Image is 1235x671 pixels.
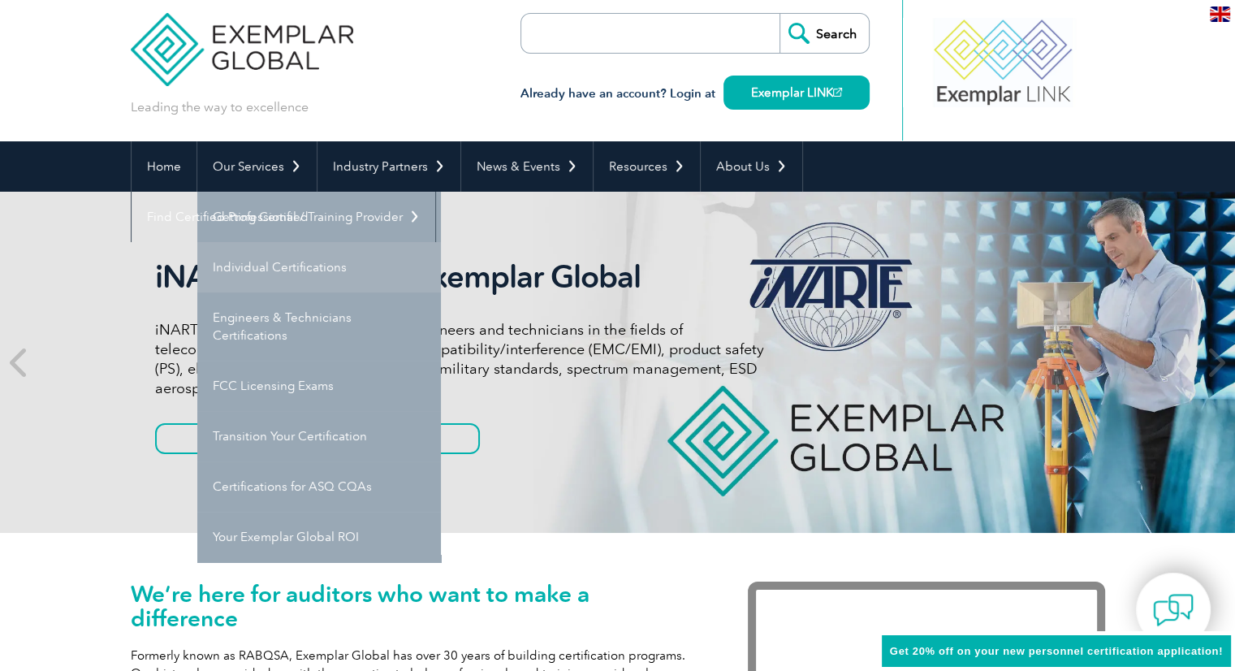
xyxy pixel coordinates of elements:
a: Your Exemplar Global ROI [197,512,441,562]
h1: We’re here for auditors who want to make a difference [131,582,699,630]
p: Leading the way to excellence [131,98,309,116]
a: Resources [594,141,700,192]
img: open_square.png [833,88,842,97]
h3: Already have an account? Login at [520,84,870,104]
p: iNARTE certifications are for qualified engineers and technicians in the fields of telecommunicat... [155,320,764,398]
a: Home [132,141,196,192]
a: Individual Certifications [197,242,441,292]
img: contact-chat.png [1153,590,1194,630]
a: Transition Your Certification [197,411,441,461]
a: Engineers & Technicians Certifications [197,292,441,361]
a: About Us [701,141,802,192]
input: Search [779,14,869,53]
a: Certifications for ASQ CQAs [197,461,441,512]
a: Industry Partners [317,141,460,192]
a: FCC Licensing Exams [197,361,441,411]
a: Find Certified Professional / Training Provider [132,192,435,242]
a: Our Services [197,141,317,192]
a: Get to know more about iNARTE [155,423,480,454]
h2: iNARTE is a Part of Exemplar Global [155,258,764,296]
img: en [1210,6,1230,22]
a: News & Events [461,141,593,192]
span: Get 20% off on your new personnel certification application! [890,645,1223,657]
a: Exemplar LINK [723,76,870,110]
